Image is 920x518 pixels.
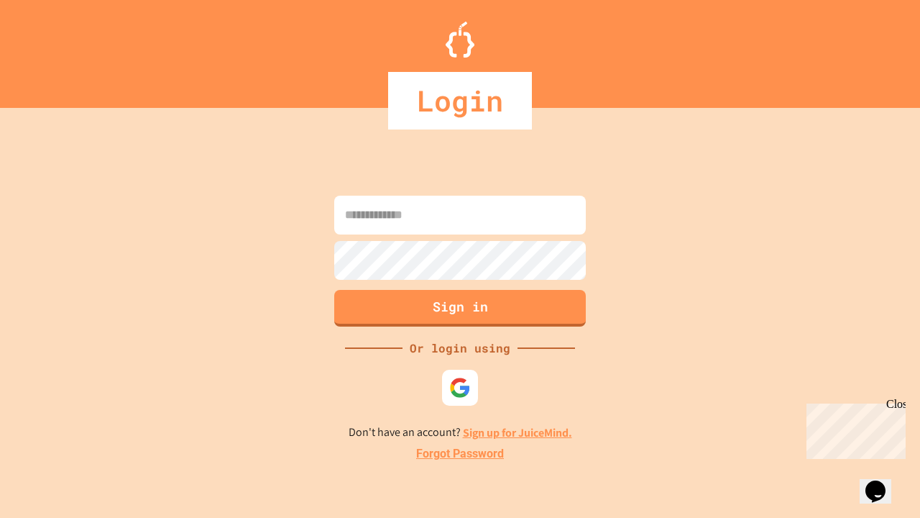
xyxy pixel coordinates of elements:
button: Sign in [334,290,586,327]
div: Login [388,72,532,129]
iframe: chat widget [860,460,906,504]
div: Or login using [402,340,517,357]
img: Logo.svg [446,22,474,58]
a: Sign up for JuiceMind. [463,425,572,440]
iframe: chat widget [801,398,906,459]
p: Don't have an account? [349,424,572,442]
a: Forgot Password [416,445,504,463]
div: Chat with us now!Close [6,6,99,91]
img: google-icon.svg [449,377,471,399]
